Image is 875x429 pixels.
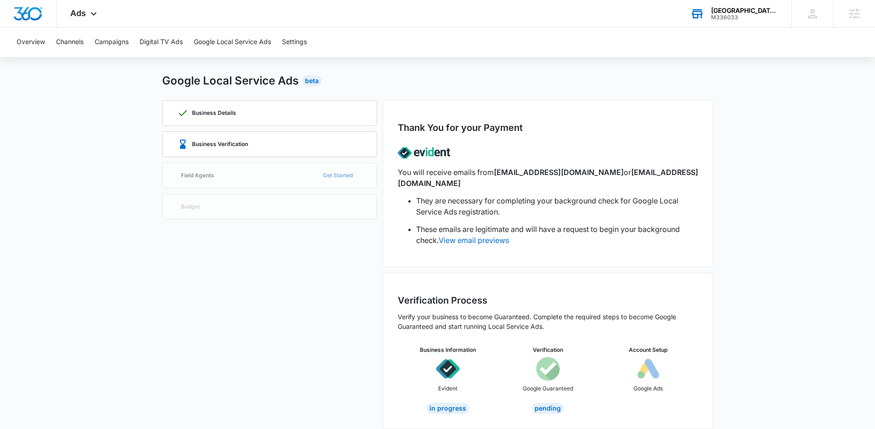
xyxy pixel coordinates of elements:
a: View email previews [439,236,509,245]
a: Business Verification [162,131,377,157]
p: Verify your business to become Guaranteed. Complete the required steps to become Google Guarantee... [398,312,698,331]
li: These emails are legitimate and will have a request to begin your background check. [416,224,698,246]
p: You will receive emails from or [398,167,698,189]
a: Business Details [162,100,377,126]
h3: Account Setup [629,346,667,354]
h2: Google Local Service Ads [162,73,299,89]
img: icon-evident.svg [436,357,460,381]
img: icon-googleGuaranteed.svg [536,357,560,381]
p: Google Ads [633,384,663,393]
span: [EMAIL_ADDRESS][DOMAIN_NAME] [494,168,624,177]
div: In Progress [427,403,469,414]
span: [EMAIL_ADDRESS][DOMAIN_NAME] [398,168,698,188]
h3: Business Information [420,346,476,354]
button: Settings [282,28,307,57]
img: icon-googleAds-b.svg [636,357,660,381]
h3: Verification [533,346,563,354]
img: lsa-evident [398,139,450,167]
button: Digital TV Ads [140,28,183,57]
h2: Verification Process [398,294,698,307]
p: Business Verification [192,141,248,147]
button: Google Local Service Ads [194,28,271,57]
div: account id [711,14,778,21]
div: Pending [532,403,564,414]
div: Beta [302,75,322,86]
span: Ads [70,8,86,18]
h2: Thank You for your Payment [398,121,523,135]
p: Google Guaranteed [523,384,573,393]
button: Campaigns [95,28,129,57]
button: Overview [17,28,45,57]
li: They are necessary for completing your background check for Google Local Service Ads registration. [416,195,698,217]
p: Business Details [192,110,236,116]
div: account name [711,7,778,14]
button: Channels [56,28,84,57]
p: Evident [438,384,457,393]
